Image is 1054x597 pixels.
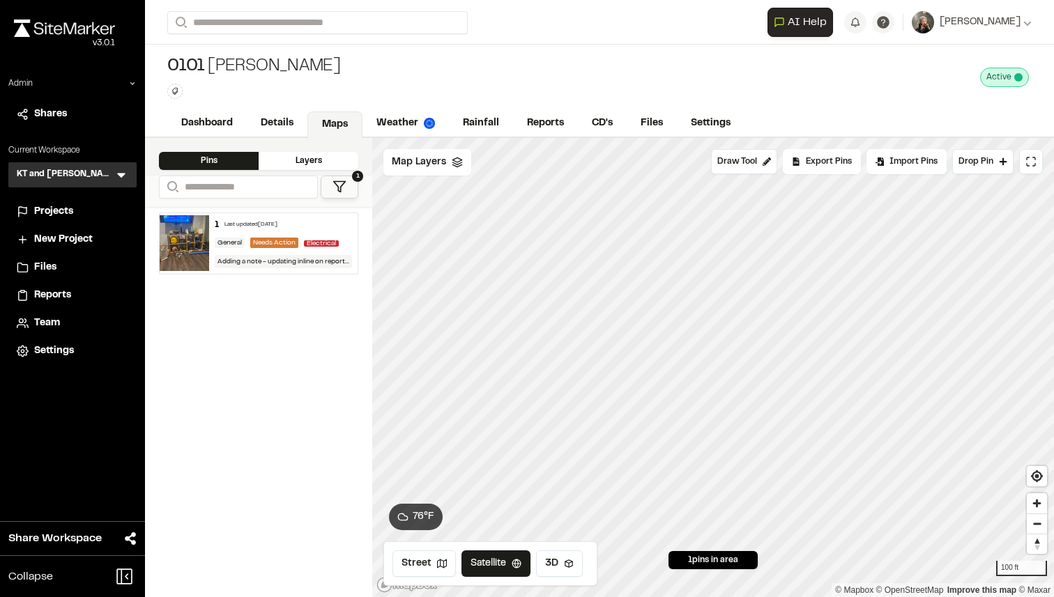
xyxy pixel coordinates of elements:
[159,152,259,170] div: Pins
[711,149,777,174] button: Draw Tool
[912,11,934,33] img: User
[8,568,53,585] span: Collapse
[980,68,1029,87] div: This project is active and counting against your active project count.
[767,8,839,37] div: Open AI Assistant
[889,155,938,168] span: Import Pins
[14,37,115,49] div: Oh geez...please don't...
[17,168,114,182] h3: KT and [PERSON_NAME]
[1027,466,1047,486] button: Find my location
[159,176,184,199] button: Search
[224,221,277,229] div: Last updated [DATE]
[34,107,67,122] span: Shares
[578,110,627,137] a: CD's
[215,238,245,248] div: General
[958,155,993,168] span: Drop Pin
[34,260,56,275] span: Files
[788,14,827,31] span: AI Help
[767,8,833,37] button: Open AI Assistant
[362,110,449,137] a: Weather
[34,316,60,331] span: Team
[167,11,192,34] button: Search
[167,56,341,78] div: [PERSON_NAME]
[392,550,456,577] button: Street
[304,240,339,247] span: Electrical
[167,84,183,99] button: Edit Tags
[947,585,1016,595] a: Map feedback
[866,149,947,174] div: Import Pins into your project
[17,204,128,219] a: Projects
[1027,534,1047,554] button: Reset bearing to north
[912,11,1032,33] button: [PERSON_NAME]
[996,561,1047,576] div: 100 ft
[424,118,435,129] img: precipai.png
[376,577,438,593] a: Mapbox logo
[392,155,446,170] span: Map Layers
[17,288,128,303] a: Reports
[167,110,247,137] a: Dashboard
[8,77,33,90] p: Admin
[17,107,128,122] a: Shares
[986,71,1011,84] span: Active
[215,255,352,268] div: Adding a note - updating inline on report and adding some more here
[389,504,443,530] button: 76°F
[1027,513,1047,534] button: Zoom out
[717,155,757,168] span: Draw Tool
[34,232,93,247] span: New Project
[17,343,128,359] a: Settings
[1018,585,1051,595] a: Maxar
[34,204,73,219] span: Projects
[835,585,873,595] a: Mapbox
[34,343,74,359] span: Settings
[167,56,205,78] span: 0101
[8,530,102,547] span: Share Workspace
[160,215,209,271] img: file
[513,110,578,137] a: Reports
[321,176,358,199] button: 1
[307,111,362,138] a: Maps
[14,20,115,37] img: rebrand.png
[259,152,358,170] div: Layers
[8,144,137,157] p: Current Workspace
[413,509,434,525] span: 76 ° F
[449,110,513,137] a: Rainfall
[940,15,1021,30] span: [PERSON_NAME]
[1014,73,1023,82] span: This project is active and counting against your active project count.
[876,585,944,595] a: OpenStreetMap
[1027,534,1047,554] span: Reset bearing to north
[688,554,738,566] span: 1 pins in area
[677,110,744,137] a: Settings
[215,219,219,231] div: 1
[372,138,1054,597] canvas: Map
[247,110,307,137] a: Details
[34,288,71,303] span: Reports
[952,149,1014,174] button: Drop Pin
[627,110,677,137] a: Files
[352,171,363,182] span: 1
[783,149,861,174] div: No pins available to export
[1027,493,1047,513] button: Zoom in
[536,550,583,577] button: 3D
[250,238,298,248] div: Needs Action
[17,260,128,275] a: Files
[806,155,852,168] span: Export Pins
[17,316,128,331] a: Team
[461,550,530,577] button: Satellite
[17,232,128,247] a: New Project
